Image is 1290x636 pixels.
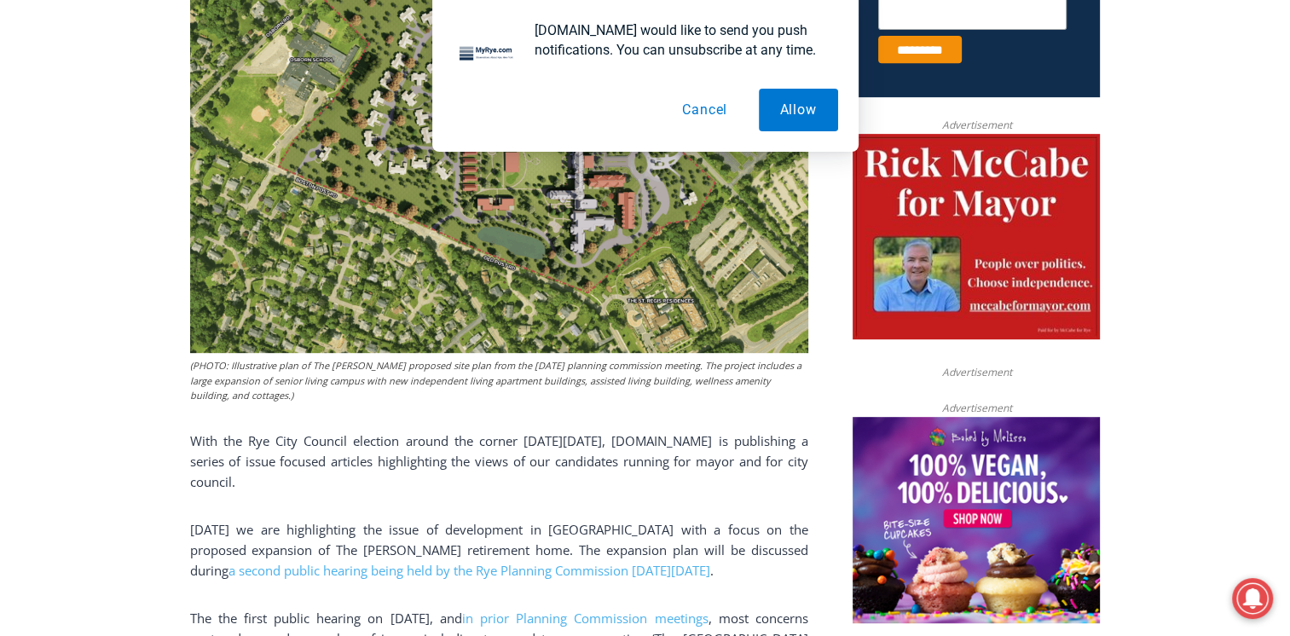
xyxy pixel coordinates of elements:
button: Cancel [661,89,749,131]
span: The the first public hearing on [DATE], and [190,610,462,627]
a: a second public hearing being held by the Rye Planning Commission [DATE][DATE] [228,562,710,579]
img: McCabe for Mayor [853,134,1100,340]
a: in prior Planning Commission meetings [462,610,709,627]
img: notification icon [453,20,521,89]
button: Allow [759,89,838,131]
span: Advertisement [924,400,1028,416]
span: [DATE] we are highlighting the issue of development in [GEOGRAPHIC_DATA] with a focus on the prop... [190,521,808,579]
span: Advertisement [924,364,1028,380]
span: With the Rye City Council election around the corner [DATE][DATE], [DOMAIN_NAME] is publishing a ... [190,432,808,490]
span: . [710,562,714,579]
div: [DOMAIN_NAME] would like to send you push notifications. You can unsubscribe at any time. [521,20,838,60]
figcaption: (PHOTO: Illustrative plan of The [PERSON_NAME] proposed site plan from the [DATE] planning commis... [190,358,808,403]
img: Baked by Melissa [853,417,1100,623]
